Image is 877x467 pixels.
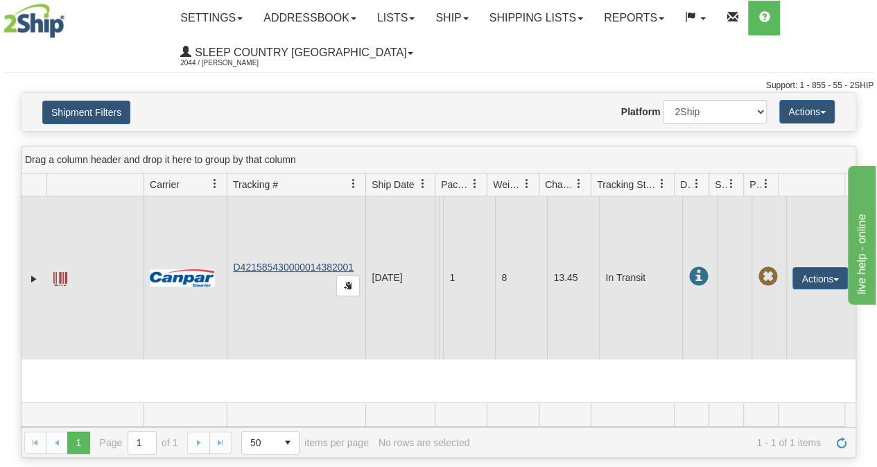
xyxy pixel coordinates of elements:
span: 2044 / [PERSON_NAME] [180,56,284,70]
td: 8 [495,196,547,359]
a: Reports [593,1,675,35]
span: select [277,432,299,454]
div: Support: 1 - 855 - 55 - 2SHIP [3,80,874,92]
a: Shipping lists [479,1,593,35]
button: Copy to clipboard [336,275,360,296]
td: Sleep Country [GEOGRAPHIC_DATA] Shipping department [GEOGRAPHIC_DATA] [GEOGRAPHIC_DATA] [GEOGRAPH... [435,196,439,359]
a: Expand [27,272,41,286]
span: Pickup Status [749,178,761,192]
span: Page of 1 [100,431,178,455]
span: Tracking Status [597,178,657,192]
span: Charge [545,178,574,192]
button: Actions [792,267,848,289]
a: Ship Date filter column settings [411,172,435,196]
span: Delivery Status [680,178,692,192]
span: Page sizes drop down [241,431,299,455]
a: Ship [425,1,478,35]
a: Settings [170,1,253,35]
span: 1 - 1 of 1 items [479,437,821,448]
a: Packages filter column settings [463,172,487,196]
td: In Transit [599,196,682,359]
a: Sleep Country [GEOGRAPHIC_DATA] 2044 / [PERSON_NAME] [170,35,424,70]
a: Tracking Status filter column settings [650,172,674,196]
span: Page 1 [67,432,89,454]
a: Refresh [831,432,853,454]
span: Carrier [150,178,180,192]
span: 50 [250,436,268,450]
a: Pickup Status filter column settings [754,172,778,196]
a: Charge filter column settings [567,172,591,196]
td: 1 [443,196,495,359]
span: items per page [241,431,369,455]
button: Actions [779,100,835,124]
label: Platform [621,105,661,119]
iframe: chat widget [845,162,876,304]
input: Page 1 [128,432,156,454]
div: No rows are selected [379,437,470,448]
a: D421585430000014382001 [233,262,354,273]
a: Lists [367,1,425,35]
a: Delivery Status filter column settings [685,172,709,196]
img: logo2044.jpg [3,3,64,38]
span: Pickup Not Assigned [758,267,777,287]
td: [DATE] [365,196,435,359]
button: Shipment Filters [42,101,130,124]
span: Tracking # [233,178,278,192]
a: Shipment Issues filter column settings [720,172,743,196]
a: Carrier filter column settings [203,172,227,196]
span: Weight [493,178,522,192]
div: grid grouping header [21,146,856,173]
span: Packages [441,178,470,192]
a: Tracking # filter column settings [342,172,365,196]
span: Shipment Issues [715,178,727,192]
a: Label [53,266,67,288]
img: 14 - Canpar [150,269,215,287]
td: 13.45 [547,196,599,359]
a: Weight filter column settings [515,172,539,196]
span: In Transit [688,267,708,287]
td: [PERSON_NAME] [PERSON_NAME] CA SK SASKATOON S7T 0V3 [439,196,443,359]
a: Addressbook [253,1,367,35]
div: live help - online [10,8,128,25]
span: Sleep Country [GEOGRAPHIC_DATA] [191,46,406,58]
span: Ship Date [372,178,414,192]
